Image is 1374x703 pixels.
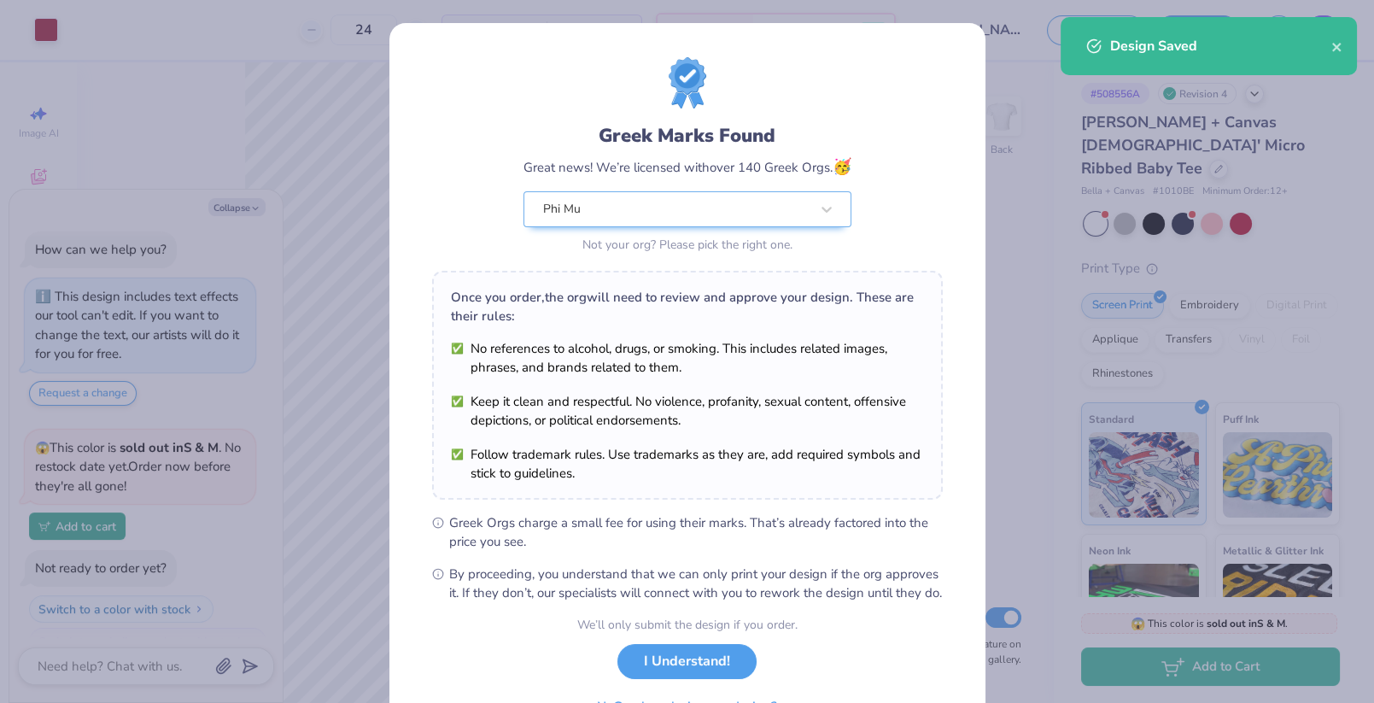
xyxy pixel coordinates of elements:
div: Not your org? Please pick the right one. [523,236,851,254]
img: license-marks-badge.png [669,57,706,108]
div: Greek Marks Found [523,122,851,149]
div: We’ll only submit the design if you order. [577,616,798,634]
li: No references to alcohol, drugs, or smoking. This includes related images, phrases, and brands re... [451,339,924,377]
span: 🥳 [833,156,851,177]
li: Keep it clean and respectful. No violence, profanity, sexual content, offensive depictions, or po... [451,392,924,430]
span: Greek Orgs charge a small fee for using their marks. That’s already factored into the price you see. [449,513,943,551]
div: Design Saved [1110,36,1331,56]
button: I Understand! [617,644,757,679]
span: By proceeding, you understand that we can only print your design if the org approves it. If they ... [449,565,943,602]
button: close [1331,36,1343,56]
li: Follow trademark rules. Use trademarks as they are, add required symbols and stick to guidelines. [451,445,924,483]
div: Great news! We’re licensed with over 140 Greek Orgs. [523,155,851,179]
div: Once you order, the org will need to review and approve your design. These are their rules: [451,288,924,325]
